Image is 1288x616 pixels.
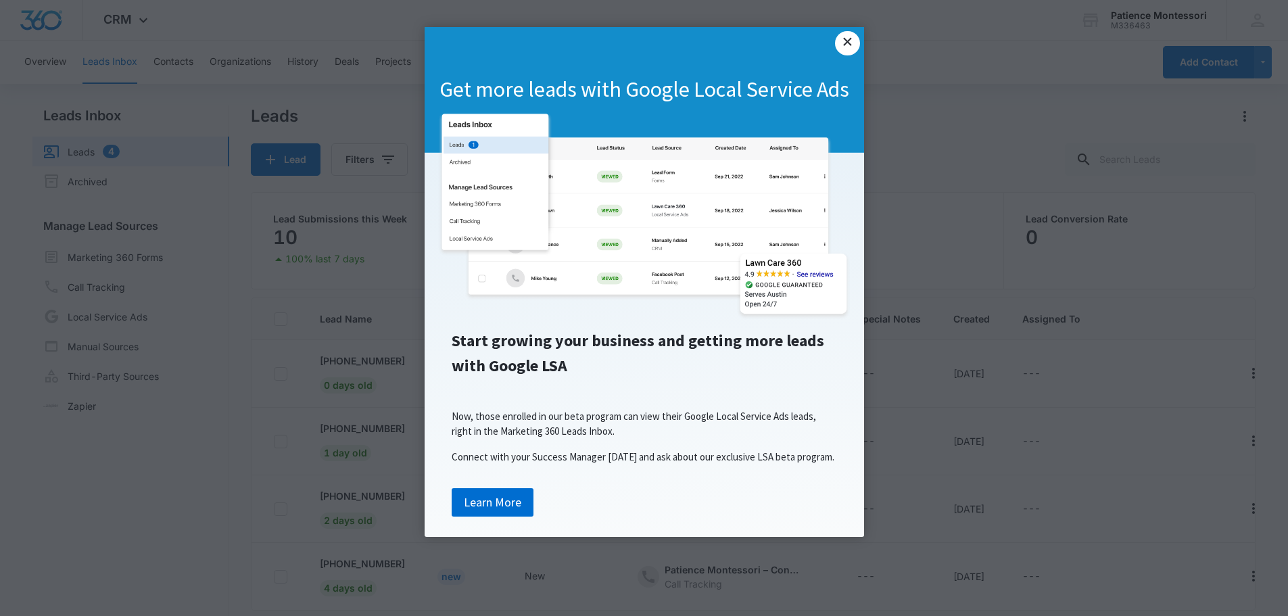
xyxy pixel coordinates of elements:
span: Connect with your Success Manager [DATE] and ask about our exclusive LSA beta program. [452,450,834,463]
h1: Get more leads with Google Local Service Ads [425,76,864,104]
span: Start growing your business and getting more leads [452,330,824,351]
span: with Google LSA [452,355,567,376]
a: Close modal [835,31,859,55]
a: Learn More [452,488,533,517]
p: ​ [438,383,851,398]
span: Now, those enrolled in our beta program can view their Google Local Service Ads leads, right in t... [452,410,816,437]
